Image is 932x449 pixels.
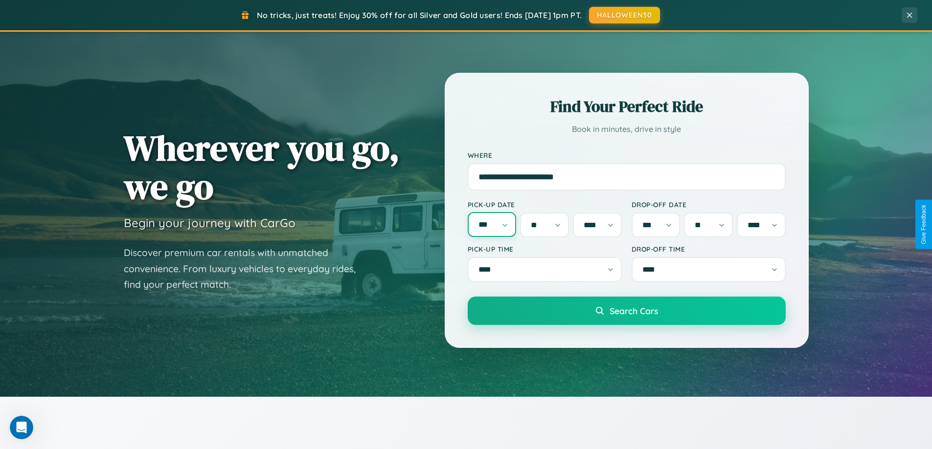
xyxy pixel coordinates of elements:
div: Give Feedback [920,205,927,244]
label: Where [468,151,786,159]
h1: Wherever you go, we go [124,128,400,206]
label: Pick-up Date [468,200,622,209]
span: Search Cars [610,305,658,316]
label: Drop-off Time [632,245,786,253]
label: Pick-up Time [468,245,622,253]
button: Search Cars [468,297,786,325]
button: HALLOWEEN30 [589,7,660,23]
span: No tricks, just treats! Enjoy 30% off for all Silver and Gold users! Ends [DATE] 1pm PT. [257,10,582,20]
h2: Find Your Perfect Ride [468,96,786,117]
p: Book in minutes, drive in style [468,122,786,136]
h3: Begin your journey with CarGo [124,215,296,230]
p: Discover premium car rentals with unmatched convenience. From luxury vehicles to everyday rides, ... [124,245,368,293]
iframe: Intercom live chat [10,416,33,439]
label: Drop-off Date [632,200,786,209]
